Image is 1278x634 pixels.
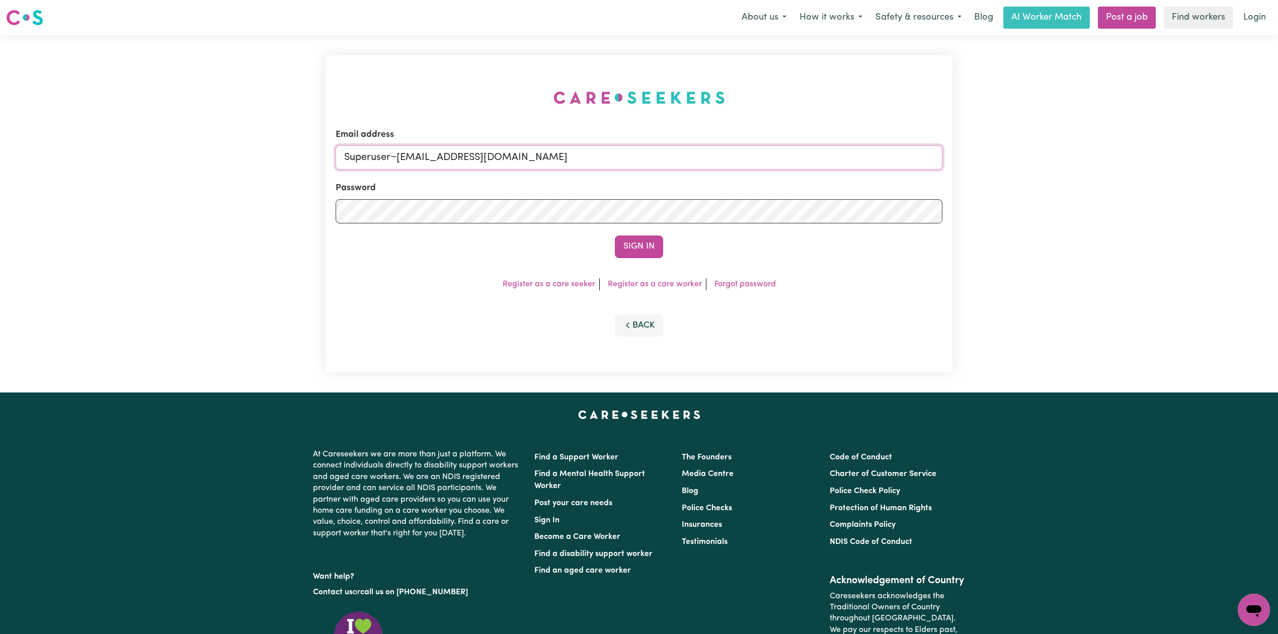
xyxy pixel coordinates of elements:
a: Contact us [313,588,353,596]
a: Find workers [1164,7,1233,29]
a: Complaints Policy [830,521,896,529]
a: Find a disability support worker [534,550,653,558]
a: call us on [PHONE_NUMBER] [360,588,468,596]
a: Register as a care seeker [503,280,595,288]
a: Careseekers home page [578,411,700,419]
label: Email address [336,128,394,141]
a: Login [1237,7,1272,29]
a: Register as a care worker [608,280,702,288]
h2: Acknowledgement of Country [830,575,965,587]
a: Post your care needs [534,499,612,507]
p: Want help? [313,567,522,582]
a: Find a Mental Health Support Worker [534,470,645,490]
a: Blog [968,7,999,29]
button: About us [735,7,793,28]
a: Insurances [682,521,722,529]
a: Protection of Human Rights [830,504,932,512]
a: Become a Care Worker [534,533,620,541]
a: Post a job [1098,7,1156,29]
button: How it works [793,7,869,28]
a: Testimonials [682,538,728,546]
a: Careseekers logo [6,6,43,29]
button: Safety & resources [869,7,968,28]
button: Back [615,314,663,337]
iframe: Button to launch messaging window [1238,594,1270,626]
a: Media Centre [682,470,734,478]
a: Find a Support Worker [534,453,618,461]
a: Police Check Policy [830,487,900,495]
a: Code of Conduct [830,453,892,461]
a: Police Checks [682,504,732,512]
a: Charter of Customer Service [830,470,936,478]
button: Sign In [615,235,663,258]
img: Careseekers logo [6,9,43,27]
p: or [313,583,522,602]
input: Email address [336,145,942,170]
a: Sign In [534,516,560,524]
a: Blog [682,487,698,495]
label: Password [336,182,376,195]
a: AI Worker Match [1003,7,1090,29]
a: Find an aged care worker [534,567,631,575]
p: At Careseekers we are more than just a platform. We connect individuals directly to disability su... [313,445,522,543]
a: NDIS Code of Conduct [830,538,912,546]
a: The Founders [682,453,732,461]
a: Forgot password [714,280,776,288]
